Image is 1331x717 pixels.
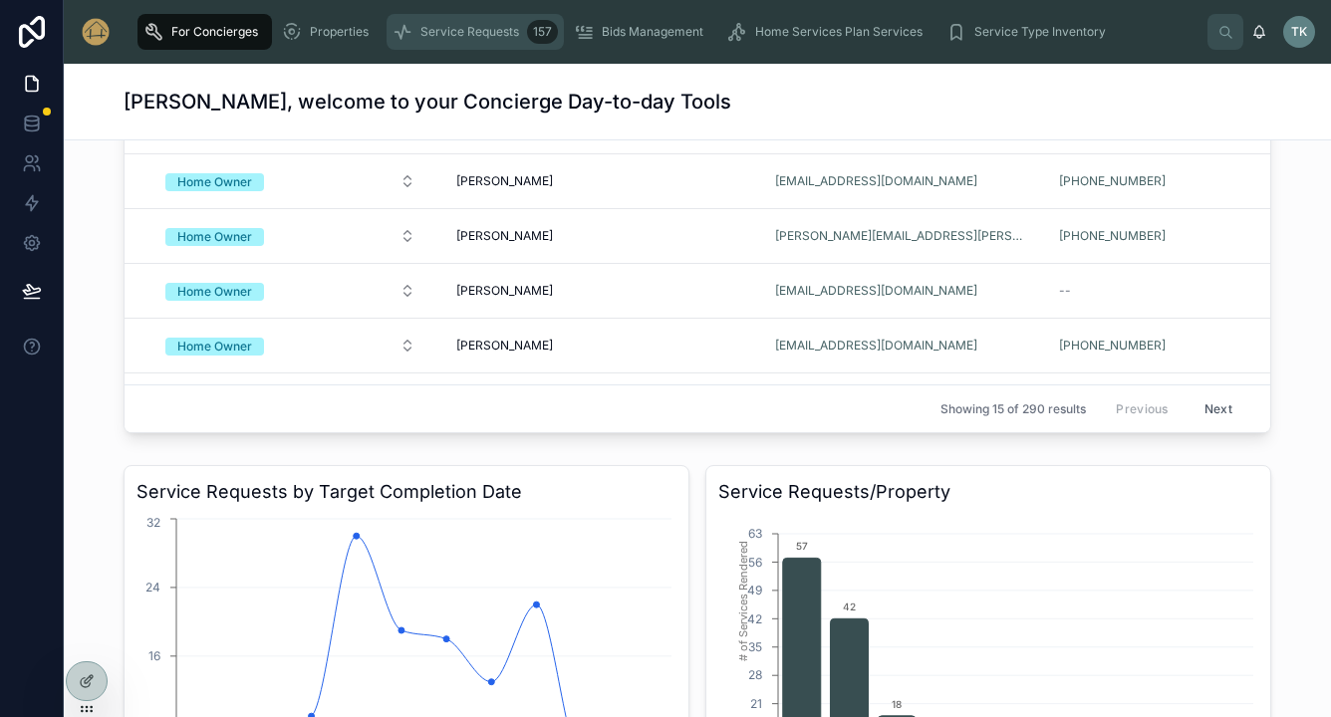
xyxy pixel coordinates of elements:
tspan: 42 [747,611,762,626]
a: Properties [276,14,383,50]
span: Bids Management [602,24,703,40]
a: Select Button [148,217,432,255]
tspan: 21 [750,696,762,711]
a: Select Button [148,162,432,200]
tspan: 16 [148,648,160,663]
img: App logo [80,16,112,48]
div: 157 [527,20,558,44]
span: Service Type Inventory [974,24,1106,40]
span: For Concierges [171,24,258,40]
button: Select Button [149,163,431,199]
tspan: 28 [748,667,762,682]
a: [EMAIL_ADDRESS][DOMAIN_NAME] [767,330,1035,361]
a: Select Button [148,272,432,310]
span: -- [1059,283,1071,299]
a: [PHONE_NUMBER] [1059,228,1166,244]
a: Service Type Inventory [940,14,1120,50]
a: [EMAIL_ADDRESS][DOMAIN_NAME] [775,283,977,299]
a: [PERSON_NAME] [456,338,743,354]
a: Select Button [148,381,432,419]
a: [EMAIL_ADDRESS][DOMAIN_NAME] [775,173,977,189]
div: scrollable content [128,10,1207,54]
h3: Service Requests by Target Completion Date [136,478,676,506]
button: Next [1191,393,1246,424]
div: Home Owner [177,228,252,246]
a: Service Requests157 [387,14,564,50]
a: Bids Management [568,14,717,50]
text: 42 [843,600,856,612]
div: Home Owner [177,283,252,301]
a: [EMAIL_ADDRESS][DOMAIN_NAME] [767,275,1035,307]
a: [PERSON_NAME] [456,173,743,189]
a: -- [1059,283,1272,299]
tspan: 24 [145,580,160,595]
a: [EMAIL_ADDRESS][DOMAIN_NAME] [775,338,977,354]
a: [PERSON_NAME] [456,283,743,299]
span: TK [1291,24,1307,40]
a: Home Services Plan Services [721,14,936,50]
h1: [PERSON_NAME], welcome to your Concierge Day-to-day Tools [124,88,731,116]
span: [PERSON_NAME] [456,228,553,244]
a: For Concierges [137,14,272,50]
tspan: 35 [748,639,762,654]
text: 18 [892,698,902,710]
a: [PHONE_NUMBER] [1059,173,1272,189]
div: Home Owner [177,338,252,356]
a: [PERSON_NAME][EMAIL_ADDRESS][PERSON_NAME][DOMAIN_NAME] [775,228,1027,244]
a: [PHONE_NUMBER] [1059,338,1272,354]
a: Select Button [148,327,432,364]
tspan: 56 [748,555,762,570]
span: [PERSON_NAME] [456,283,553,299]
a: [PHONE_NUMBER] [1059,228,1272,244]
span: Service Requests [420,24,519,40]
button: Select Button [149,218,431,254]
div: Home Owner [177,173,252,191]
a: [PERSON_NAME][EMAIL_ADDRESS][PERSON_NAME][DOMAIN_NAME] [767,220,1035,252]
a: [PHONE_NUMBER] [1059,173,1166,189]
a: [EMAIL_ADDRESS][DOMAIN_NAME] [767,165,1035,197]
text: 57 [796,540,808,552]
span: Properties [310,24,369,40]
button: Select Button [149,382,431,418]
tspan: # of Services Rendered [736,541,750,661]
span: Home Services Plan Services [755,24,923,40]
span: [PERSON_NAME] [456,338,553,354]
tspan: 49 [747,583,762,597]
button: Select Button [149,328,431,363]
button: Select Button [149,273,431,309]
tspan: 32 [146,515,160,530]
a: [PERSON_NAME] [456,228,743,244]
span: [PERSON_NAME] [456,173,553,189]
a: [PHONE_NUMBER] [1059,338,1166,354]
tspan: 63 [748,526,762,541]
span: Showing 15 of 290 results [940,401,1086,417]
h3: Service Requests/Property [718,478,1258,506]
